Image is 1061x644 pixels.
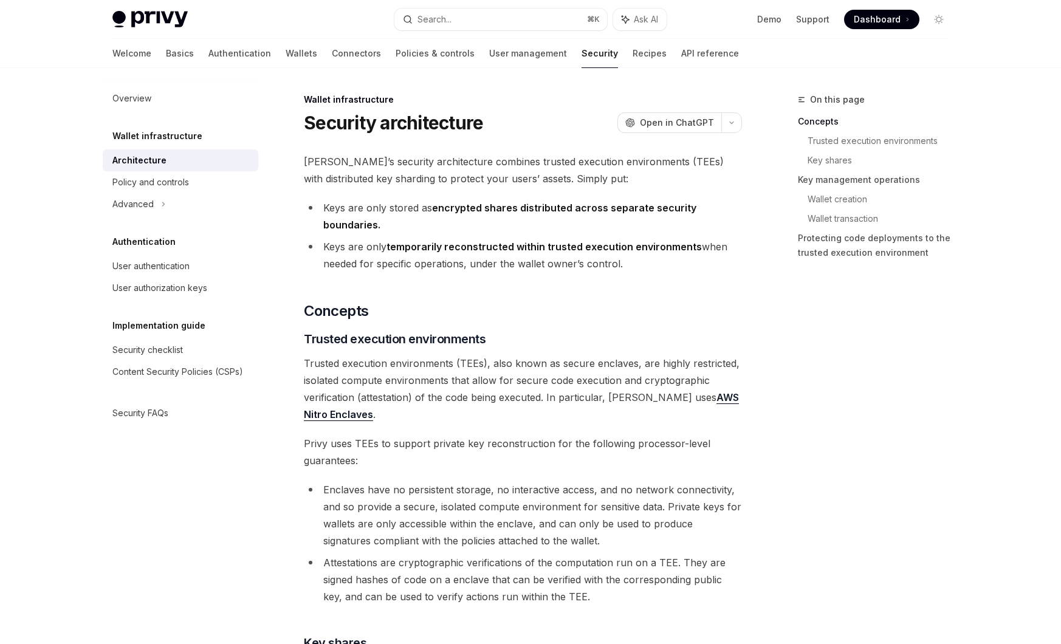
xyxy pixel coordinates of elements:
a: Trusted execution environments [808,131,958,151]
a: Support [796,13,829,26]
span: Trusted execution environments [304,331,486,348]
a: Policy and controls [103,171,258,193]
div: Architecture [112,153,167,168]
li: Enclaves have no persistent storage, no interactive access, and no network connectivity, and so p... [304,481,742,549]
button: Search...⌘K [394,9,607,30]
a: Authentication [208,39,271,68]
div: Security checklist [112,343,183,357]
li: Attestations are cryptographic verifications of the computation run on a TEE. They are signed has... [304,554,742,605]
div: Overview [112,91,151,106]
a: Content Security Policies (CSPs) [103,361,258,383]
a: Policies & controls [396,39,475,68]
h5: Implementation guide [112,318,205,333]
span: Trusted execution environments (TEEs), also known as secure enclaves, are highly restricted, isol... [304,355,742,423]
a: Basics [166,39,194,68]
span: Privy uses TEEs to support private key reconstruction for the following processor-level guarantees: [304,435,742,469]
div: Security FAQs [112,406,168,420]
a: Dashboard [844,10,919,29]
span: Ask AI [634,13,658,26]
a: API reference [681,39,739,68]
a: Security [582,39,618,68]
a: Welcome [112,39,151,68]
a: Key shares [808,151,958,170]
button: Toggle dark mode [929,10,949,29]
a: User authentication [103,255,258,277]
a: Architecture [103,149,258,171]
span: ⌘ K [587,15,600,24]
a: User management [489,39,567,68]
h1: Security architecture [304,112,483,134]
strong: temporarily reconstructed within trusted execution environments [386,241,702,253]
span: [PERSON_NAME]’s security architecture combines trusted execution environments (TEEs) with distrib... [304,153,742,187]
span: On this page [810,92,865,107]
a: Concepts [798,112,958,131]
a: Wallet creation [808,190,958,209]
a: Key management operations [798,170,958,190]
a: Connectors [332,39,381,68]
a: User authorization keys [103,277,258,299]
a: Overview [103,87,258,109]
button: Ask AI [613,9,667,30]
div: Policy and controls [112,175,189,190]
div: Advanced [112,197,154,211]
div: Content Security Policies (CSPs) [112,365,243,379]
a: Security FAQs [103,402,258,424]
img: light logo [112,11,188,28]
a: Demo [757,13,781,26]
h5: Authentication [112,235,176,249]
span: Open in ChatGPT [640,117,714,129]
div: Wallet infrastructure [304,94,742,106]
a: Wallets [286,39,317,68]
span: Dashboard [854,13,901,26]
li: Keys are only when needed for specific operations, under the wallet owner’s control. [304,238,742,272]
a: Security checklist [103,339,258,361]
a: Protecting code deployments to the trusted execution environment [798,228,958,262]
button: Open in ChatGPT [617,112,721,133]
a: Recipes [633,39,667,68]
div: User authorization keys [112,281,207,295]
a: Wallet transaction [808,209,958,228]
div: User authentication [112,259,190,273]
h5: Wallet infrastructure [112,129,202,143]
span: Concepts [304,301,368,321]
strong: encrypted shares distributed across separate security boundaries. [323,202,696,231]
div: Search... [417,12,452,27]
li: Keys are only stored as [304,199,742,233]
